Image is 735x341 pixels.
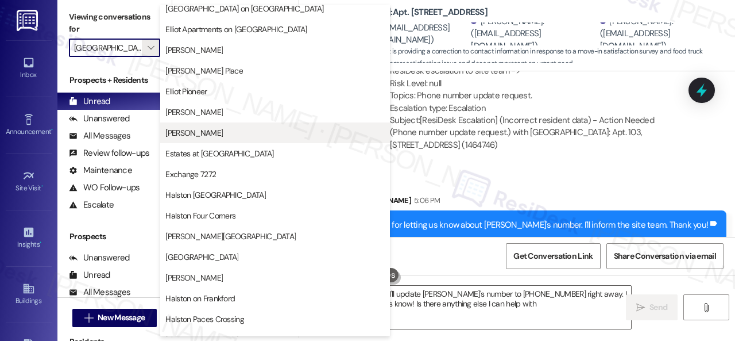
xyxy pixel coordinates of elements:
[626,294,678,320] button: Send
[165,86,207,97] span: Elliot Pioneer
[69,252,130,264] div: Unanswered
[69,8,160,39] label: Viewing conversations for
[614,250,716,262] span: Share Conversation via email
[69,147,149,159] div: Review follow-ups
[165,272,223,283] span: [PERSON_NAME]
[606,243,724,269] button: Share Conversation via email
[165,65,243,76] span: [PERSON_NAME] Place
[390,114,682,151] div: Subject: [ResiDesk Escalation] (Incorrect resident data) - Action Needed (Phone number update req...
[69,199,114,211] div: Escalate
[165,24,307,35] span: Elliot Apartments on [GEOGRAPHIC_DATA]
[702,303,710,312] i: 
[6,279,52,310] a: Buildings
[636,303,645,312] i: 
[72,309,157,327] button: New Message
[165,231,296,242] span: [PERSON_NAME][GEOGRAPHIC_DATA]
[69,130,130,142] div: All Messages
[69,182,140,194] div: WO Follow-ups
[305,286,631,329] textarea: Thanks, {{first_name}}! I'll update [PERSON_NAME]'s number to [PHONE_NUMBER] right away. I apprec...
[84,313,93,323] i: 
[41,182,43,190] span: •
[57,231,172,243] div: Prospects
[390,65,682,114] div: ResiDesk escalation to site team -> Risk Level: null Topics: Phone number update request. Escalat...
[411,194,440,206] div: 5:06 PM
[69,269,110,281] div: Unread
[165,168,216,180] span: Exchange 7272
[165,210,235,221] span: Halston Four Corners
[148,43,154,52] i: 
[165,3,323,14] span: [GEOGRAPHIC_DATA] on [GEOGRAPHIC_DATA]
[600,16,726,52] div: [PERSON_NAME]. ([EMAIL_ADDRESS][DOMAIN_NAME])
[57,74,172,86] div: Prospects + Residents
[74,39,142,57] input: All communities
[17,10,40,31] img: ResiDesk Logo
[165,251,238,263] span: [GEOGRAPHIC_DATA]
[157,110,172,128] div: (1)
[6,166,52,197] a: Site Visit •
[69,286,130,298] div: All Messages
[364,219,709,231] div: Thanks for letting us know about [PERSON_NAME]'s number. I'll inform the site team. Thank you!
[165,127,223,139] span: [PERSON_NAME]
[6,223,52,254] a: Insights •
[69,95,110,108] div: Unread
[6,53,52,84] a: Inbox
[649,301,667,313] span: Send
[69,164,132,177] div: Maintenance
[165,106,223,118] span: [PERSON_NAME]
[165,293,235,304] span: Halston on Frankford
[506,243,600,269] button: Get Conversation Link
[513,250,593,262] span: Get Conversation Link
[305,45,735,70] span: : The resident is providing a correction to contact information in response to a move-in satisfac...
[305,6,488,18] b: [GEOGRAPHIC_DATA]: Apt. [STREET_ADDRESS]
[165,148,273,159] span: Estates at [GEOGRAPHIC_DATA]
[165,44,223,56] span: [PERSON_NAME]
[51,126,53,134] span: •
[165,313,244,325] span: Halston Paces Crossing
[69,113,130,125] div: Unanswered
[40,239,41,247] span: •
[165,189,266,201] span: Halston [GEOGRAPHIC_DATA]
[471,16,597,52] div: [PERSON_NAME]. ([EMAIL_ADDRESS][DOMAIN_NAME])
[98,312,145,324] span: New Message
[354,194,727,210] div: [PERSON_NAME]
